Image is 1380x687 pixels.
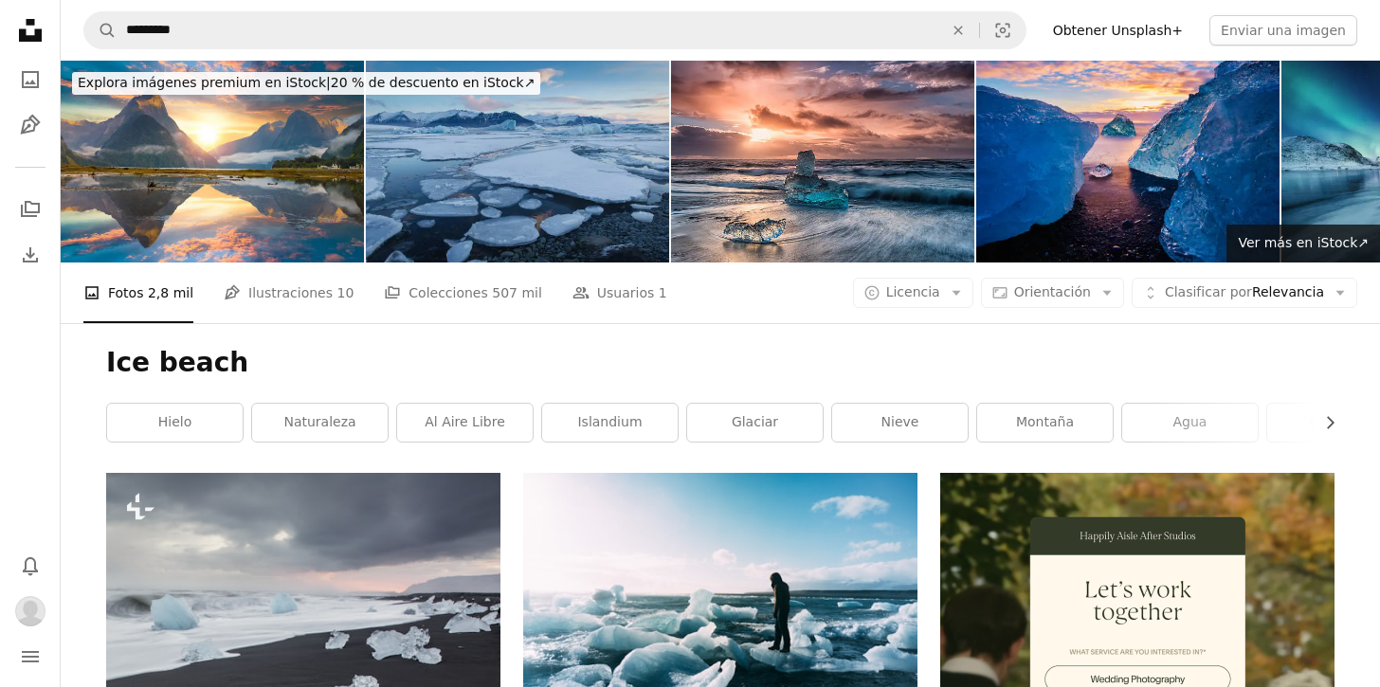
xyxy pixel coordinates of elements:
button: Buscar en Unsplash [84,12,117,48]
a: Usuarios 1 [572,262,667,323]
img: El fiordo de Milford Sound. Parque Nacional de Fiordland, Nueva Zelanda [61,61,364,262]
img: Alba delicata nella laguna di Jokulsaron [366,61,669,262]
span: Ver más en iStock ↗ [1238,235,1369,250]
a: Islandium [542,404,678,442]
span: 1 [659,282,667,303]
a: Ilustraciones 10 [224,262,354,323]
a: Ver más en iStock↗ [1226,225,1380,262]
button: desplazar lista a la derecha [1313,404,1335,442]
a: Colecciones 507 mil [384,262,542,323]
button: Enviar una imagen [1209,15,1357,45]
div: 20 % de descuento en iStock ↗ [72,72,540,95]
button: Notificaciones [11,547,49,585]
img: Avatar del usuario Antoni Ferrer [15,596,45,626]
h1: Ice beach [106,346,1335,380]
a: Agua [1122,404,1258,442]
button: Borrar [937,12,979,48]
img: Los Icebergs de rayas flotando en una refrescante Beach at Sunrise, sur de Islandia [671,61,974,262]
span: Clasificar por [1165,284,1252,299]
a: Obtener Unsplash+ [1042,15,1194,45]
a: hielo [107,404,243,442]
span: Orientación [1014,284,1091,299]
a: montaña [977,404,1113,442]
form: Encuentra imágenes en todo el sitio [83,11,1026,49]
span: Explora imágenes premium en iStock | [78,75,331,90]
span: Licencia [886,284,940,299]
a: glaciar [687,404,823,442]
a: Fotos [11,61,49,99]
a: Explora imágenes premium en iStock|20 % de descuento en iStock↗ [61,61,552,106]
a: Mujer en vestido negro de pie sobre bloques de hielo en el agua [523,595,917,612]
a: Historial de descargas [11,236,49,274]
button: Búsqueda visual [980,12,1026,48]
span: Relevancia [1165,283,1324,302]
img: Playa de diamantes [976,61,1280,262]
span: 10 [336,282,354,303]
a: al aire libre [397,404,533,442]
button: Orientación [981,278,1124,308]
a: Ilustraciones [11,106,49,144]
button: Licencia [853,278,973,308]
a: naturaleza [252,404,388,442]
a: Colecciones [11,190,49,228]
button: Menú [11,638,49,676]
button: Clasificar porRelevancia [1132,278,1357,308]
a: nieve [832,404,968,442]
span: 507 mil [492,282,542,303]
button: Perfil [11,592,49,630]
